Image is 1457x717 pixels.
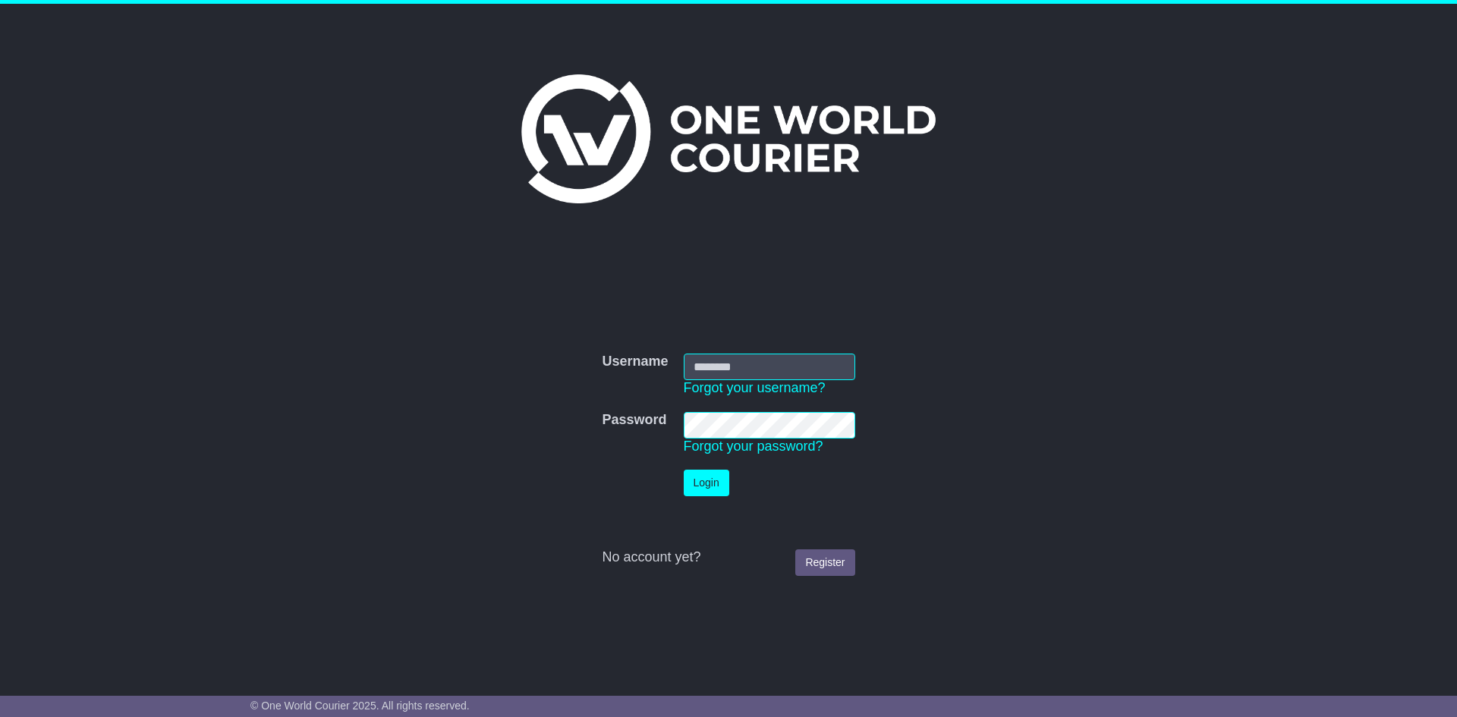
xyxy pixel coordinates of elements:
button: Login [684,470,729,496]
div: No account yet? [602,549,854,566]
a: Forgot your password? [684,439,823,454]
label: Username [602,354,668,370]
label: Password [602,412,666,429]
a: Register [795,549,854,576]
img: One World [521,74,936,203]
a: Forgot your username? [684,380,826,395]
span: © One World Courier 2025. All rights reserved. [250,700,470,712]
